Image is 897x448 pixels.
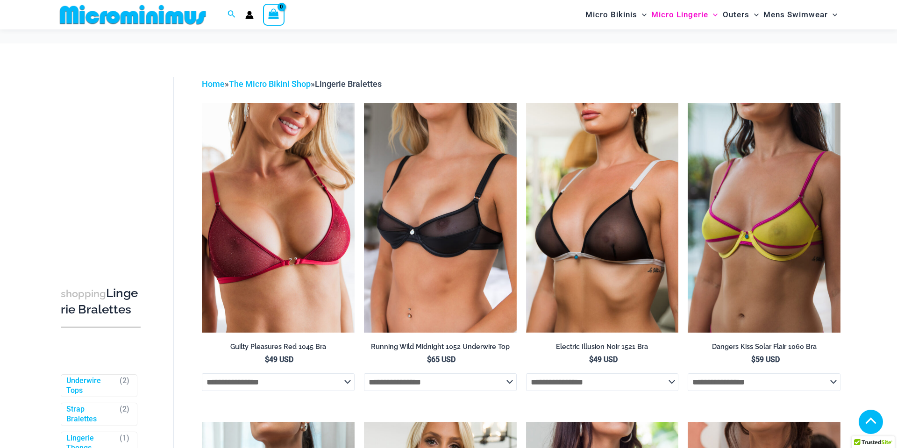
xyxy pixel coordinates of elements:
[202,103,355,332] img: Guilty Pleasures Red 1045 Bra 01
[688,342,840,355] a: Dangers Kiss Solar Flair 1060 Bra
[649,3,720,27] a: Micro LingerieMenu ToggleMenu Toggle
[61,70,145,256] iframe: TrustedSite Certified
[122,405,127,413] span: 2
[122,434,127,442] span: 1
[763,3,828,27] span: Mens Swimwear
[229,79,311,89] a: The Micro Bikini Shop
[526,342,679,355] a: Electric Illusion Noir 1521 Bra
[589,355,593,364] span: $
[583,3,649,27] a: Micro BikinisMenu ToggleMenu Toggle
[585,3,637,27] span: Micro Bikinis
[56,4,210,25] img: MM SHOP LOGO FLAT
[427,355,456,364] bdi: 65 USD
[751,355,755,364] span: $
[427,355,431,364] span: $
[202,103,355,332] a: Guilty Pleasures Red 1045 Bra 01Guilty Pleasures Red 1045 Bra 02Guilty Pleasures Red 1045 Bra 02
[120,405,129,424] span: ( )
[364,342,517,351] h2: Running Wild Midnight 1052 Underwire Top
[582,1,841,28] nav: Site Navigation
[761,3,840,27] a: Mens SwimwearMenu ToggleMenu Toggle
[66,405,115,424] a: Strap Bralettes
[651,3,708,27] span: Micro Lingerie
[526,103,679,332] a: Electric Illusion Noir 1521 Bra 01Electric Illusion Noir 1521 Bra 682 Thong 07Electric Illusion N...
[202,79,225,89] a: Home
[202,342,355,355] a: Guilty Pleasures Red 1045 Bra
[315,79,382,89] span: Lingerie Bralettes
[61,288,106,299] span: shopping
[364,103,517,332] img: Running Wild Midnight 1052 Top 01
[589,355,618,364] bdi: 49 USD
[688,103,840,332] img: Dangers Kiss Solar Flair 1060 Bra 01
[263,4,285,25] a: View Shopping Cart, empty
[723,3,749,27] span: Outers
[120,376,129,396] span: ( )
[202,342,355,351] h2: Guilty Pleasures Red 1045 Bra
[122,376,127,385] span: 2
[61,285,141,318] h3: Lingerie Bralettes
[688,342,840,351] h2: Dangers Kiss Solar Flair 1060 Bra
[66,376,115,396] a: Underwire Tops
[720,3,761,27] a: OutersMenu ToggleMenu Toggle
[828,3,837,27] span: Menu Toggle
[364,103,517,332] a: Running Wild Midnight 1052 Top 01Running Wild Midnight 1052 Top 6052 Bottom 06Running Wild Midnig...
[749,3,759,27] span: Menu Toggle
[265,355,269,364] span: $
[265,355,293,364] bdi: 49 USD
[526,342,679,351] h2: Electric Illusion Noir 1521 Bra
[688,103,840,332] a: Dangers Kiss Solar Flair 1060 Bra 01Dangers Kiss Solar Flair 1060 Bra 02Dangers Kiss Solar Flair ...
[708,3,718,27] span: Menu Toggle
[245,11,254,19] a: Account icon link
[526,103,679,332] img: Electric Illusion Noir 1521 Bra 01
[202,79,382,89] span: » »
[364,342,517,355] a: Running Wild Midnight 1052 Underwire Top
[637,3,647,27] span: Menu Toggle
[228,9,236,21] a: Search icon link
[751,355,780,364] bdi: 59 USD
